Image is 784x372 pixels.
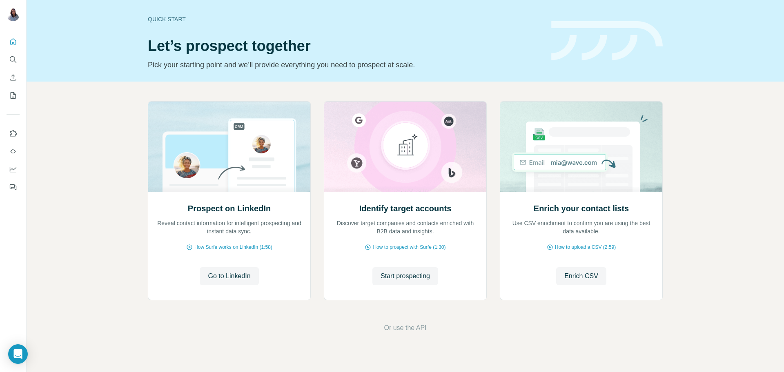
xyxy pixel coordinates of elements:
[373,244,445,251] span: How to prospect with Surfe (1:30)
[564,271,598,281] span: Enrich CSV
[148,102,311,192] img: Prospect on LinkedIn
[188,203,271,214] h2: Prospect on LinkedIn
[508,219,654,235] p: Use CSV enrichment to confirm you are using the best data available.
[556,267,606,285] button: Enrich CSV
[7,88,20,103] button: My lists
[534,203,629,214] h2: Enrich your contact lists
[324,102,487,192] img: Identify target accounts
[148,38,541,54] h1: Let’s prospect together
[381,271,430,281] span: Start prospecting
[7,70,20,85] button: Enrich CSV
[7,34,20,49] button: Quick start
[372,267,438,285] button: Start prospecting
[7,126,20,141] button: Use Surfe on LinkedIn
[551,21,663,61] img: banner
[200,267,258,285] button: Go to LinkedIn
[7,162,20,177] button: Dashboard
[148,15,541,23] div: Quick start
[8,344,28,364] div: Open Intercom Messenger
[359,203,452,214] h2: Identify target accounts
[555,244,616,251] span: How to upload a CSV (2:59)
[384,323,426,333] button: Or use the API
[148,59,541,71] p: Pick your starting point and we’ll provide everything you need to prospect at scale.
[7,180,20,195] button: Feedback
[7,52,20,67] button: Search
[7,8,20,21] img: Avatar
[7,144,20,159] button: Use Surfe API
[194,244,272,251] span: How Surfe works on LinkedIn (1:58)
[500,102,663,192] img: Enrich your contact lists
[156,219,302,235] p: Reveal contact information for intelligent prospecting and instant data sync.
[208,271,250,281] span: Go to LinkedIn
[332,219,478,235] p: Discover target companies and contacts enriched with B2B data and insights.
